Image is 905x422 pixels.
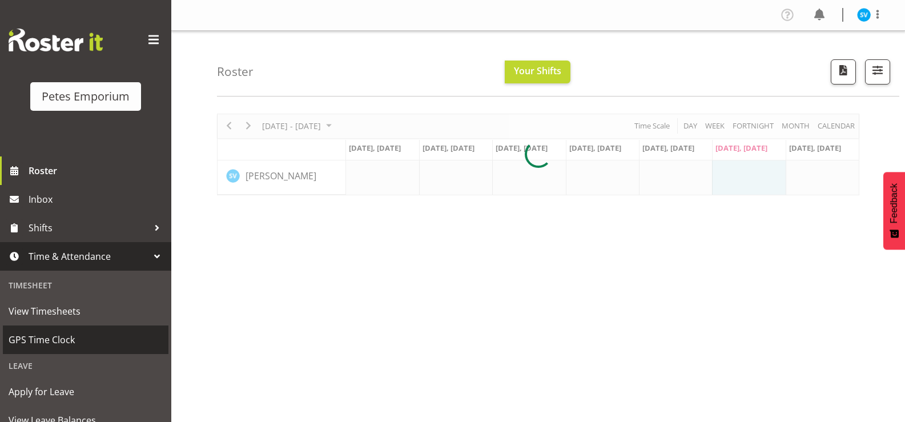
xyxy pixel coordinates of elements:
[865,59,890,85] button: Filter Shifts
[3,354,168,377] div: Leave
[3,274,168,297] div: Timesheet
[883,172,905,250] button: Feedback - Show survey
[29,248,148,265] span: Time & Attendance
[831,59,856,85] button: Download a PDF of the roster according to the set date range.
[889,183,899,223] span: Feedback
[9,303,163,320] span: View Timesheets
[505,61,570,83] button: Your Shifts
[857,8,871,22] img: sasha-vandervalk6911.jpg
[29,219,148,236] span: Shifts
[42,88,130,105] div: Petes Emporium
[3,377,168,406] a: Apply for Leave
[514,65,561,77] span: Your Shifts
[3,325,168,354] a: GPS Time Clock
[217,65,254,78] h4: Roster
[9,383,163,400] span: Apply for Leave
[29,191,166,208] span: Inbox
[29,162,166,179] span: Roster
[9,29,103,51] img: Rosterit website logo
[9,331,163,348] span: GPS Time Clock
[3,297,168,325] a: View Timesheets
